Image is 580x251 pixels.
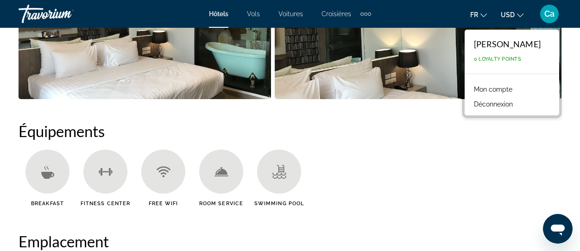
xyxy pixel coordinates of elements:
iframe: Bouton de lancement de la fenêtre de messagerie [543,214,573,244]
div: [PERSON_NAME] [474,39,541,49]
span: Room Service [199,201,243,207]
a: Voitures [278,10,303,18]
span: 0 Loyalty Points [474,56,521,62]
a: Vols [247,10,260,18]
span: fr [470,11,478,19]
span: USD [501,11,515,19]
button: Change currency [501,8,523,21]
h2: Équipements [19,122,561,140]
button: Extra navigation items [360,6,371,21]
span: Free WiFi [149,201,178,207]
span: Ca [544,9,555,19]
span: Breakfast [31,201,64,207]
a: Hôtels [209,10,228,18]
button: User Menu [537,4,561,24]
span: Swimming Pool [254,201,304,207]
a: Mon compte [469,83,517,95]
button: Déconnexion [469,98,517,110]
span: Fitness Center [81,201,130,207]
h2: Emplacement [19,232,561,251]
a: Croisières [322,10,351,18]
button: Change language [470,8,487,21]
a: Travorium [19,2,111,26]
